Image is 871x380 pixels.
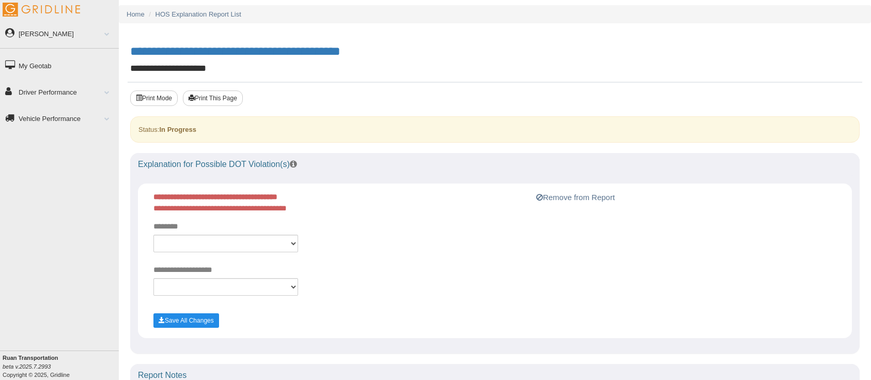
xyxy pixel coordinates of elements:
a: Home [127,10,145,18]
div: Explanation for Possible DOT Violation(s) [130,153,860,176]
button: Save [153,313,219,328]
b: Ruan Transportation [3,355,58,361]
a: HOS Explanation Report List [155,10,241,18]
div: Status: [130,116,860,143]
div: Copyright © 2025, Gridline [3,354,119,379]
button: Remove from Report [533,191,618,204]
strong: In Progress [159,126,196,133]
button: Print This Page [183,90,243,106]
button: Print Mode [130,90,178,106]
i: beta v.2025.7.2993 [3,363,51,370]
img: Gridline [3,3,80,17]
